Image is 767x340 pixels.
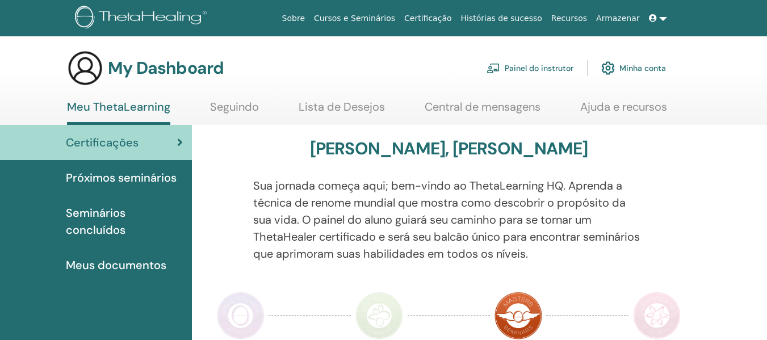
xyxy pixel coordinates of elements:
[67,100,170,125] a: Meu ThetaLearning
[601,58,615,78] img: cog.svg
[217,292,265,339] img: Practitioner
[425,100,540,122] a: Central de mensagens
[580,100,667,122] a: Ajuda e recursos
[309,8,400,29] a: Cursos e Seminários
[253,177,644,262] p: Sua jornada começa aqui; bem-vindo ao ThetaLearning HQ. Aprenda a técnica de renome mundial que m...
[67,50,103,86] img: generic-user-icon.jpg
[487,56,573,81] a: Painel do instrutor
[456,8,547,29] a: Histórias de sucesso
[75,6,211,31] img: logo.png
[66,204,183,238] span: Seminários concluídos
[108,58,224,78] h3: My Dashboard
[592,8,644,29] a: Armazenar
[547,8,592,29] a: Recursos
[310,138,588,159] h3: [PERSON_NAME], [PERSON_NAME]
[494,292,542,339] img: Master
[633,292,681,339] img: Certificate of Science
[355,292,403,339] img: Instructor
[66,257,166,274] span: Meus documentos
[400,8,456,29] a: Certificação
[210,100,259,122] a: Seguindo
[278,8,309,29] a: Sobre
[487,63,500,73] img: chalkboard-teacher.svg
[66,134,139,151] span: Certificações
[299,100,385,122] a: Lista de Desejos
[601,56,666,81] a: Minha conta
[66,169,177,186] span: Próximos seminários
